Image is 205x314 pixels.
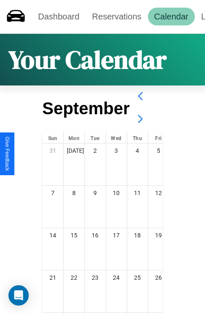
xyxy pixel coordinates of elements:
div: 8 [64,186,85,200]
div: 21 [42,270,63,285]
a: Calendar [148,8,195,25]
div: 9 [85,186,106,200]
div: 12 [148,186,169,200]
div: Tue [85,131,106,143]
div: Open Intercom Messenger [8,285,29,306]
div: 18 [127,228,148,242]
div: 2 [85,143,106,158]
div: Fri [148,131,169,143]
div: 15 [64,228,85,242]
div: 24 [106,270,127,285]
div: [DATE] [64,143,85,158]
div: 10 [106,186,127,200]
div: Mon [64,131,85,143]
div: Thu [127,131,148,143]
h1: Your Calendar [8,42,167,77]
div: 26 [148,270,169,285]
div: 5 [148,143,169,158]
div: 16 [85,228,106,242]
div: 7 [42,186,63,200]
a: Dashboard [32,8,86,25]
h2: September [42,99,130,118]
div: 3 [106,143,127,158]
div: 4 [127,143,148,158]
div: 19 [148,228,169,242]
div: Wed [106,131,127,143]
div: 23 [85,270,106,285]
a: Reservations [86,8,148,25]
div: 14 [42,228,63,242]
div: 17 [106,228,127,242]
div: Sun [42,131,63,143]
div: 22 [64,270,85,285]
div: 31 [42,143,63,158]
div: Give Feedback [4,137,10,171]
div: 25 [127,270,148,285]
div: 11 [127,186,148,200]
